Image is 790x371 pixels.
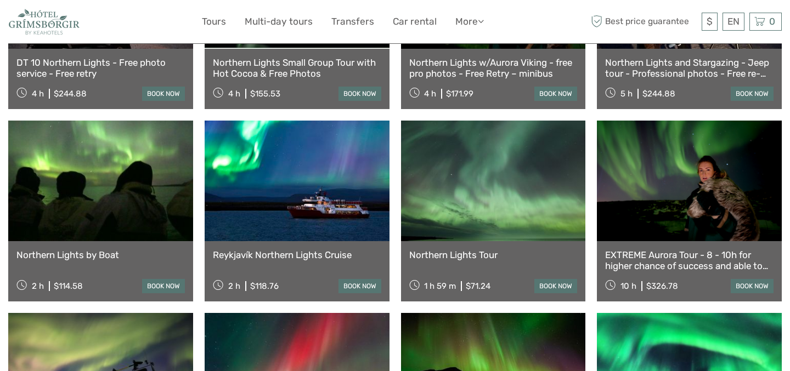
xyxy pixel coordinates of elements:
div: EN [723,13,744,31]
a: More [455,14,484,30]
div: $118.76 [250,281,279,291]
span: 2 h [32,281,44,291]
div: $171.99 [446,89,473,99]
a: book now [142,87,185,101]
span: $ [707,16,713,27]
a: Northern Lights w/Aurora Viking - free pro photos - Free Retry – minibus [409,57,578,79]
span: Best price guarantee [589,13,699,31]
img: 2330-0b36fd34-6396-456d-bf6d-def7e598b057_logo_small.jpg [8,8,80,35]
a: book now [338,279,381,293]
a: book now [534,279,577,293]
div: $326.78 [646,281,678,291]
a: Northern Lights and Stargazing - Jeep tour - Professional photos - Free re-run [605,57,774,79]
button: Open LiveChat chat widget [126,17,139,30]
a: Multi-day tours [245,14,313,30]
span: 10 h [620,281,636,291]
a: book now [731,279,774,293]
a: book now [534,87,577,101]
div: $244.88 [54,89,87,99]
span: 4 h [228,89,240,99]
a: Northern Lights Tour [409,249,578,260]
a: EXTREME Aurora Tour - 8 - 10h for higher chance of success and able to drive farther - Dinner and... [605,249,774,272]
a: DT 10 Northern Lights - Free photo service - Free retry [16,57,185,79]
span: 0 [768,16,777,27]
a: Car rental [393,14,437,30]
div: $244.88 [642,89,675,99]
a: Reykjavík Northern Lights Cruise [213,249,381,260]
div: $71.24 [466,281,490,291]
span: 1 h 59 m [424,281,456,291]
a: Transfers [331,14,374,30]
span: 4 h [424,89,436,99]
div: $114.58 [54,281,83,291]
a: Northern Lights by Boat [16,249,185,260]
span: 5 h [620,89,633,99]
a: book now [338,87,381,101]
a: book now [731,87,774,101]
p: We're away right now. Please check back later! [15,19,124,28]
span: 4 h [32,89,44,99]
span: 2 h [228,281,240,291]
a: Northern Lights Small Group Tour with Hot Cocoa & Free Photos [213,57,381,79]
a: Tours [202,14,226,30]
div: $155.53 [250,89,280,99]
a: book now [142,279,185,293]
